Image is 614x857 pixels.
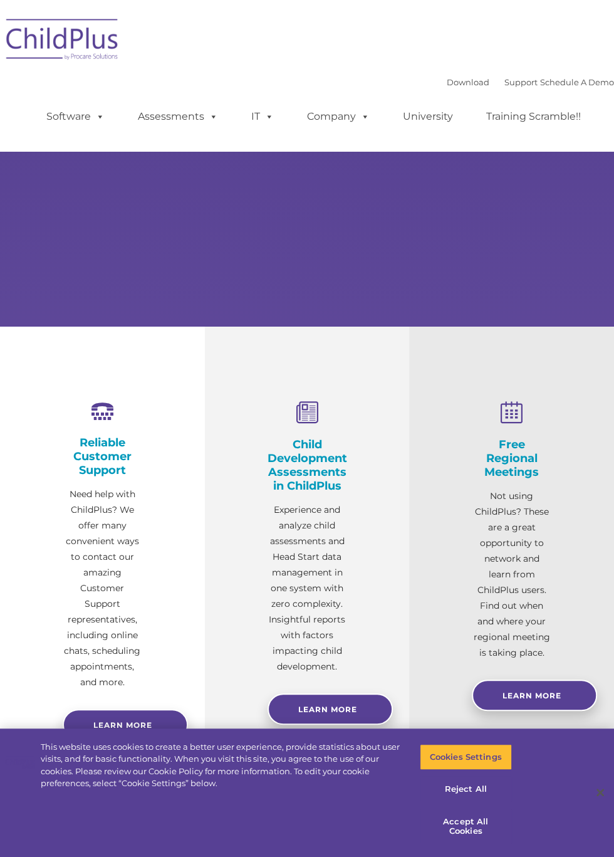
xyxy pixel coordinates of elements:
[63,709,188,740] a: Learn more
[540,77,614,87] a: Schedule A Demo
[125,104,231,129] a: Assessments
[268,502,347,675] p: Experience and analyze child assessments and Head Start data management in one system with zero c...
[472,438,551,479] h4: Free Regional Meetings
[268,693,393,725] a: Learn More
[41,741,401,790] div: This website uses cookies to create a better user experience, provide statistics about user visit...
[298,705,357,714] span: Learn More
[239,104,286,129] a: IT
[93,720,152,730] span: Learn more
[268,438,347,493] h4: Child Development Assessments in ChildPlus
[447,77,489,87] a: Download
[472,680,597,711] a: Learn More
[63,436,142,477] h4: Reliable Customer Support
[420,744,512,770] button: Cookies Settings
[63,486,142,690] p: Need help with ChildPlus? We offer many convenient ways to contact our amazing Customer Support r...
[420,809,512,844] button: Accept All Cookies
[294,104,382,129] a: Company
[502,691,561,700] span: Learn More
[34,104,117,129] a: Software
[472,488,551,661] p: Not using ChildPlus? These are a great opportunity to network and learn from ChildPlus users. Fin...
[390,104,466,129] a: University
[586,779,614,806] button: Close
[420,776,512,802] button: Reject All
[504,77,538,87] a: Support
[474,104,593,129] a: Training Scramble!!
[447,77,614,87] font: |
